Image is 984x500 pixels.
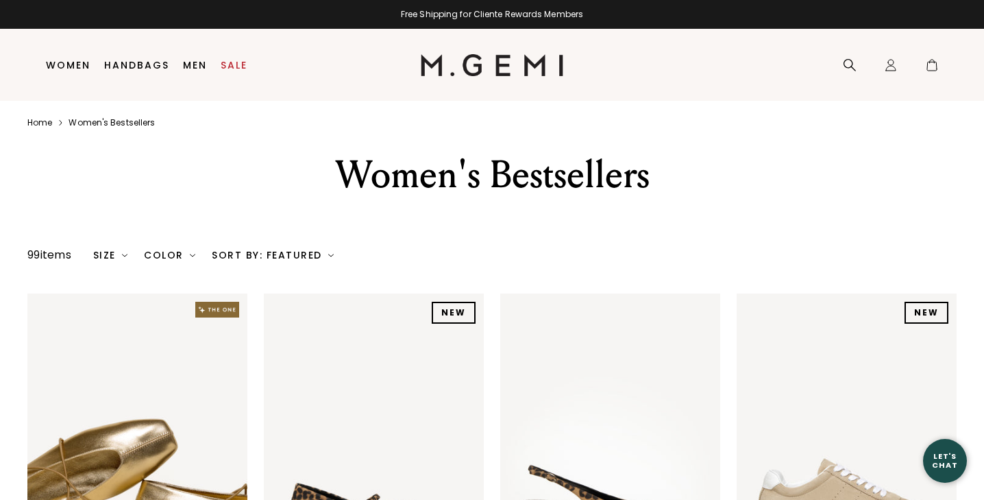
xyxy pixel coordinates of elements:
[69,117,155,128] a: Women's bestsellers
[212,250,334,261] div: Sort By: Featured
[190,252,195,258] img: chevron-down.svg
[195,302,239,318] img: The One tag
[46,60,90,71] a: Women
[432,302,476,324] div: NEW
[221,60,247,71] a: Sale
[27,117,52,128] a: Home
[144,250,195,261] div: Color
[183,60,207,71] a: Men
[104,60,169,71] a: Handbags
[421,54,564,76] img: M.Gemi
[93,250,128,261] div: Size
[238,150,746,200] div: Women's Bestsellers
[122,252,127,258] img: chevron-down.svg
[27,247,71,263] div: 99 items
[328,252,334,258] img: chevron-down.svg
[923,452,967,469] div: Let's Chat
[905,302,948,324] div: NEW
